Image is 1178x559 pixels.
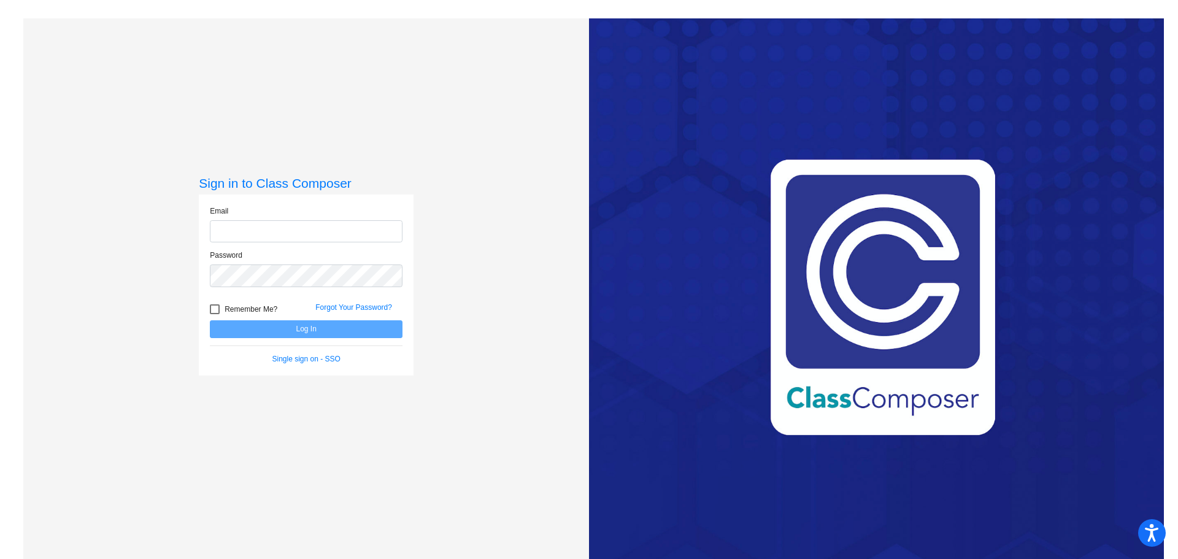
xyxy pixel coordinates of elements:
button: Log In [210,320,402,338]
a: Single sign on - SSO [272,355,341,363]
a: Forgot Your Password? [315,303,392,312]
label: Password [210,250,242,261]
h3: Sign in to Class Composer [199,175,414,191]
label: Email [210,206,228,217]
span: Remember Me? [225,302,277,317]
